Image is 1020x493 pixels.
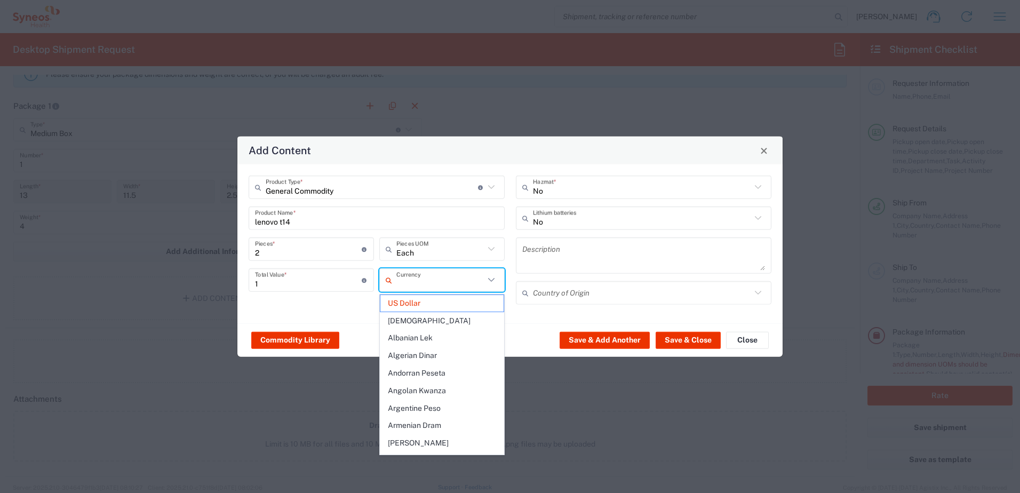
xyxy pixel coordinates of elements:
span: US Dollar [380,295,504,312]
span: [DEMOGRAPHIC_DATA] [380,313,504,329]
span: [PERSON_NAME] [380,435,504,451]
span: Australian Dollar [380,452,504,469]
span: Armenian Dram [380,417,504,434]
span: Argentine Peso [380,400,504,417]
button: Save & Close [656,331,721,348]
button: Commodity Library [251,331,339,348]
span: Algerian Dinar [380,347,504,364]
button: Close [756,143,771,158]
button: Save & Add Another [560,331,650,348]
h4: Add Content [249,142,311,158]
button: Close [726,331,769,348]
span: Andorran Peseta [380,365,504,381]
span: Albanian Lek [380,330,504,346]
span: Angolan Kwanza [380,383,504,399]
